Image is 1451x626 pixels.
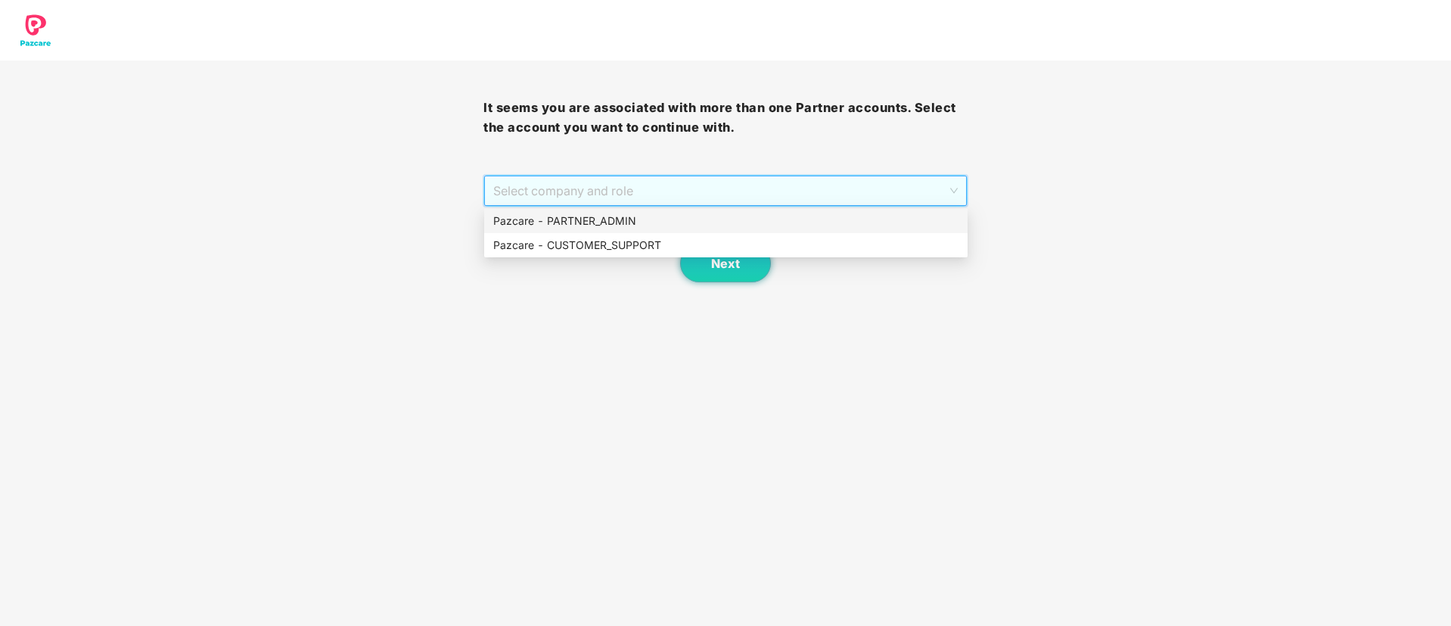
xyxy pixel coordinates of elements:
[493,176,957,205] span: Select company and role
[483,98,967,137] h3: It seems you are associated with more than one Partner accounts. Select the account you want to c...
[680,244,771,282] button: Next
[493,237,959,254] div: Pazcare - CUSTOMER_SUPPORT
[484,209,968,233] div: Pazcare - PARTNER_ADMIN
[711,257,740,271] span: Next
[493,213,959,229] div: Pazcare - PARTNER_ADMIN
[484,233,968,257] div: Pazcare - CUSTOMER_SUPPORT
